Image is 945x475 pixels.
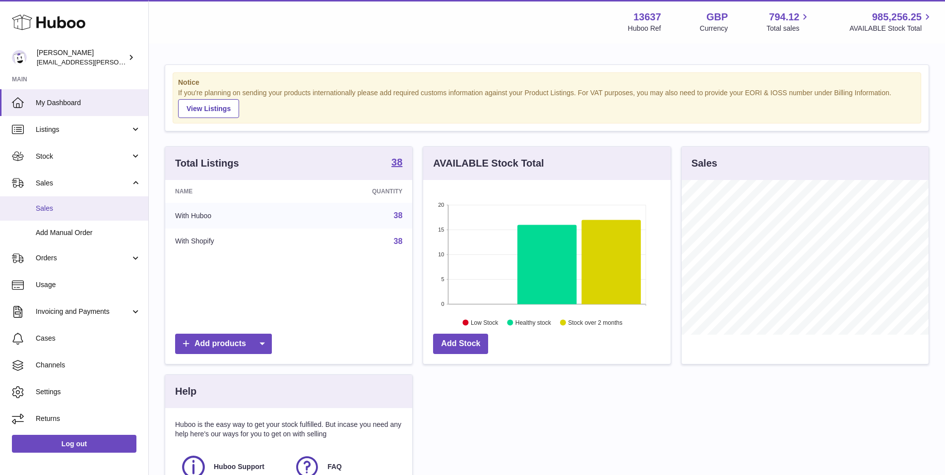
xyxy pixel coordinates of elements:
span: Total sales [766,24,811,33]
h3: AVAILABLE Stock Total [433,157,544,170]
text: 0 [441,301,444,307]
text: 10 [439,251,444,257]
img: jonny@ledda.co [12,50,27,65]
strong: GBP [706,10,728,24]
h3: Sales [692,157,717,170]
span: FAQ [327,462,342,472]
h3: Total Listings [175,157,239,170]
a: 794.12 Total sales [766,10,811,33]
p: Huboo is the easy way to get your stock fulfilled. But incase you need any help here's our ways f... [175,420,402,439]
span: Orders [36,253,130,263]
div: Huboo Ref [628,24,661,33]
a: Add products [175,334,272,354]
th: Quantity [299,180,413,203]
strong: Notice [178,78,916,87]
a: 38 [394,237,403,245]
span: Listings [36,125,130,134]
div: [PERSON_NAME] [37,48,126,67]
strong: 13637 [633,10,661,24]
text: Healthy stock [515,319,552,326]
td: With Shopify [165,229,299,254]
text: Low Stock [471,319,499,326]
a: 38 [394,211,403,220]
text: 5 [441,276,444,282]
a: Add Stock [433,334,488,354]
a: 985,256.25 AVAILABLE Stock Total [849,10,933,33]
text: 15 [439,227,444,233]
a: Log out [12,435,136,453]
span: 985,256.25 [872,10,922,24]
a: 38 [391,157,402,169]
span: Huboo Support [214,462,264,472]
span: Settings [36,387,141,397]
strong: 38 [391,157,402,167]
span: Stock [36,152,130,161]
th: Name [165,180,299,203]
text: Stock over 2 months [568,319,623,326]
span: Channels [36,360,141,370]
span: Sales [36,178,130,188]
span: Returns [36,414,141,423]
a: View Listings [178,99,239,118]
span: Cases [36,334,141,343]
span: 794.12 [769,10,799,24]
span: My Dashboard [36,98,141,108]
h3: Help [175,385,196,398]
text: 20 [439,202,444,208]
span: Sales [36,204,141,213]
td: With Huboo [165,203,299,229]
span: Usage [36,280,141,290]
span: Add Manual Order [36,228,141,237]
div: Currency [700,24,728,33]
span: [EMAIL_ADDRESS][PERSON_NAME][DOMAIN_NAME] [37,58,199,66]
div: If you're planning on sending your products internationally please add required customs informati... [178,88,916,118]
span: Invoicing and Payments [36,307,130,316]
span: AVAILABLE Stock Total [849,24,933,33]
